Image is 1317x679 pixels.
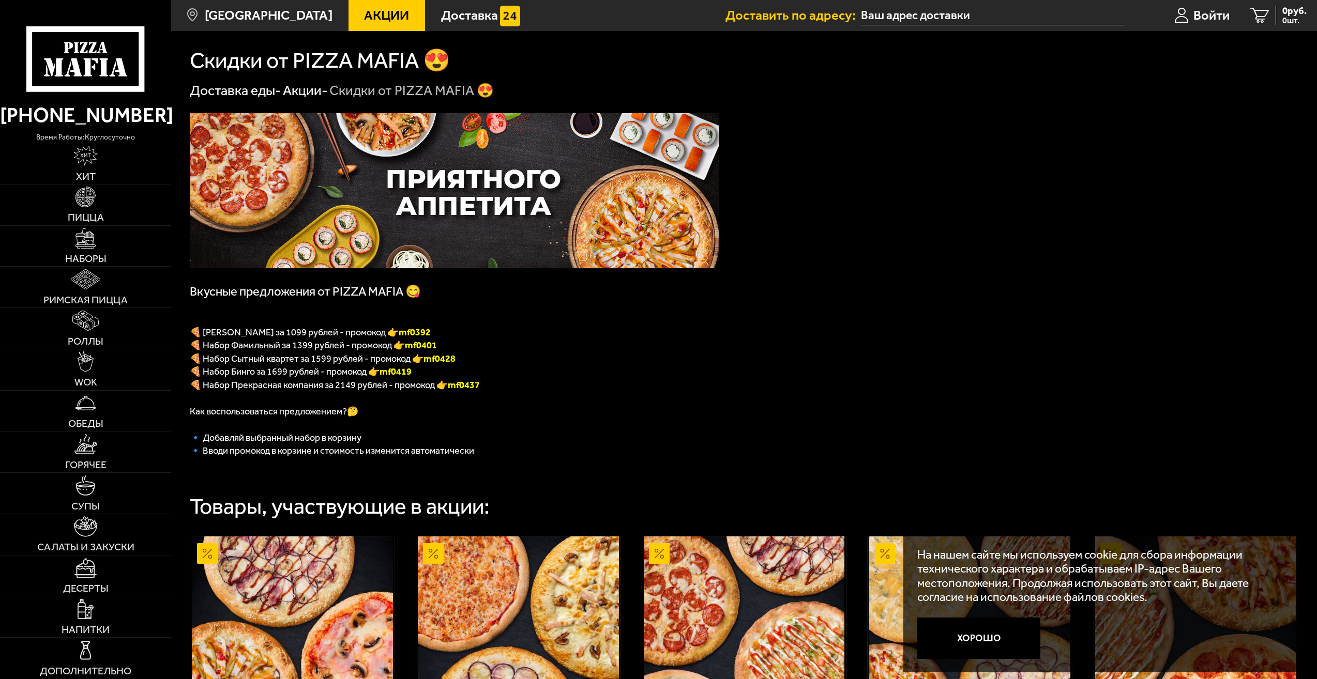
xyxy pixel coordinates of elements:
span: Римская пицца [43,295,128,305]
span: 🍕 Набор Фамильный за 1399 рублей - промокод 👉 [190,340,437,351]
span: Супы [71,501,100,512]
span: Пицца [68,212,104,223]
div: Скидки от PIZZA MAFIA 😍 [329,82,494,99]
img: Акционный [875,543,896,564]
b: mf0428 [423,353,456,364]
span: 🍕 Набор Прекрасная компания за 2149 рублей - промокод 👉 [190,379,448,391]
span: 🔹 Вводи промокод в корзине и стоимость изменится автоматически [190,445,474,456]
span: Роллы [68,336,103,347]
span: Наборы [65,254,107,264]
span: Хит [76,172,96,182]
span: 🍕 [PERSON_NAME] за 1099 рублей - промокод 👉 [190,327,431,338]
p: На нашем сайте мы используем cookie для сбора информации технического характера и обрабатываем IP... [917,548,1279,605]
span: Вкусные предложения от PIZZA MAFIA 😋 [190,284,421,299]
input: Ваш адрес доставки [861,6,1124,25]
img: Акционный [197,543,218,564]
span: mf0437 [448,379,480,391]
span: Дополнительно [40,666,131,676]
img: 15daf4d41897b9f0e9f617042186c801.svg [500,6,521,26]
b: mf0419 [380,366,412,377]
span: Горячее [65,460,107,470]
span: 0 шт. [1282,17,1307,25]
span: Войти [1193,9,1230,22]
span: 0 руб. [1282,6,1307,16]
span: WOK [74,377,97,388]
img: Акционный [649,543,670,564]
font: mf0392 [399,327,431,338]
span: 🔹 Добавляй выбранный набор в корзину [190,432,361,443]
span: Акции [364,9,409,22]
span: [GEOGRAPHIC_DATA] [205,9,332,22]
img: Акционный [423,543,444,564]
a: Акции- [283,82,328,99]
h1: Скидки от PIZZA MAFIA 😍 [190,50,450,71]
span: 🍕 Набор Бинго за 1699 рублей - промокод 👉 [190,366,412,377]
span: Доставка [441,9,498,22]
span: Как воспользоваться предложением?🤔 [190,406,358,417]
span: Обеды [68,419,103,429]
div: Товары, участвующие в акции: [190,496,490,517]
button: Хорошо [917,618,1041,659]
span: Десерты [63,583,109,594]
span: Салаты и закуски [37,542,134,552]
span: Напитки [62,625,110,635]
a: Доставка еды- [190,82,281,99]
span: Доставить по адресу: [725,9,861,22]
img: 1024x1024 [190,113,719,268]
b: mf0401 [405,340,437,351]
span: 🍕 Набор Сытный квартет за 1599 рублей - промокод 👉 [190,353,456,364]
